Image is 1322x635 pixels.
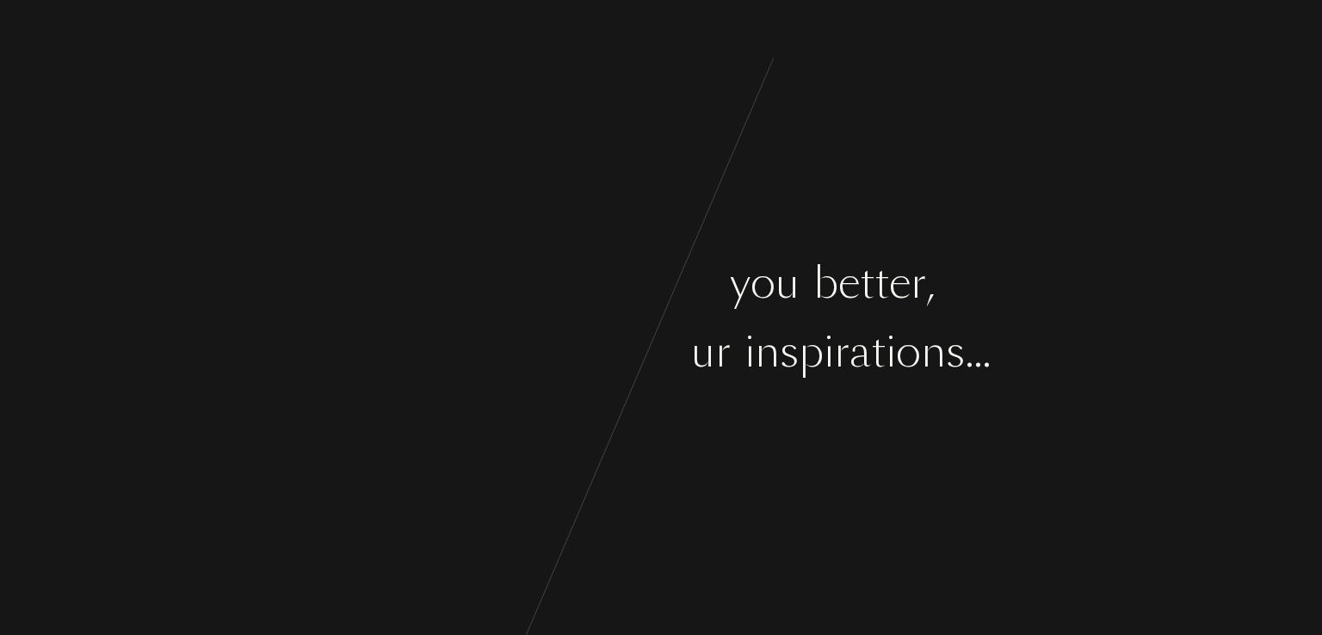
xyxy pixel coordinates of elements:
[780,320,799,385] div: s
[755,320,780,385] div: n
[691,320,715,385] div: u
[799,320,824,385] div: p
[383,320,407,385] div: u
[946,320,965,385] div: s
[664,251,689,316] div: o
[582,320,607,385] div: n
[412,251,434,316] div: e
[617,251,639,316] div: k
[666,320,691,385] div: o
[607,320,632,385] div: d
[528,320,547,385] div: s
[973,320,982,385] div: .
[926,251,935,316] div: ,
[813,251,838,316] div: b
[871,320,886,385] div: t
[456,251,475,316] div: s
[834,320,849,385] div: r
[838,251,860,316] div: e
[489,251,514,316] div: g
[751,251,775,316] div: o
[448,251,456,316] div: ’
[358,320,383,385] div: o
[889,251,911,316] div: e
[730,251,751,316] div: y
[473,320,491,385] div: s
[387,251,412,316] div: L
[491,320,506,385] div: t
[407,320,423,385] div: r
[886,320,896,385] div: i
[921,320,946,385] div: n
[506,320,528,385] div: e
[646,320,666,385] div: y
[824,320,834,385] div: i
[436,320,451,385] div: t
[715,320,731,385] div: r
[564,251,578,316] div: t
[911,251,926,316] div: r
[874,251,889,316] div: t
[965,320,973,385] div: .
[849,320,871,385] div: a
[689,251,716,316] div: w
[860,251,874,316] div: t
[744,320,755,385] div: i
[896,320,921,385] div: o
[514,251,535,316] div: e
[775,251,800,316] div: u
[331,320,358,385] div: Y
[578,251,603,316] div: o
[434,251,448,316] div: t
[451,320,473,385] div: a
[982,320,991,385] div: .
[560,320,582,385] div: a
[535,251,550,316] div: t
[639,251,664,316] div: n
